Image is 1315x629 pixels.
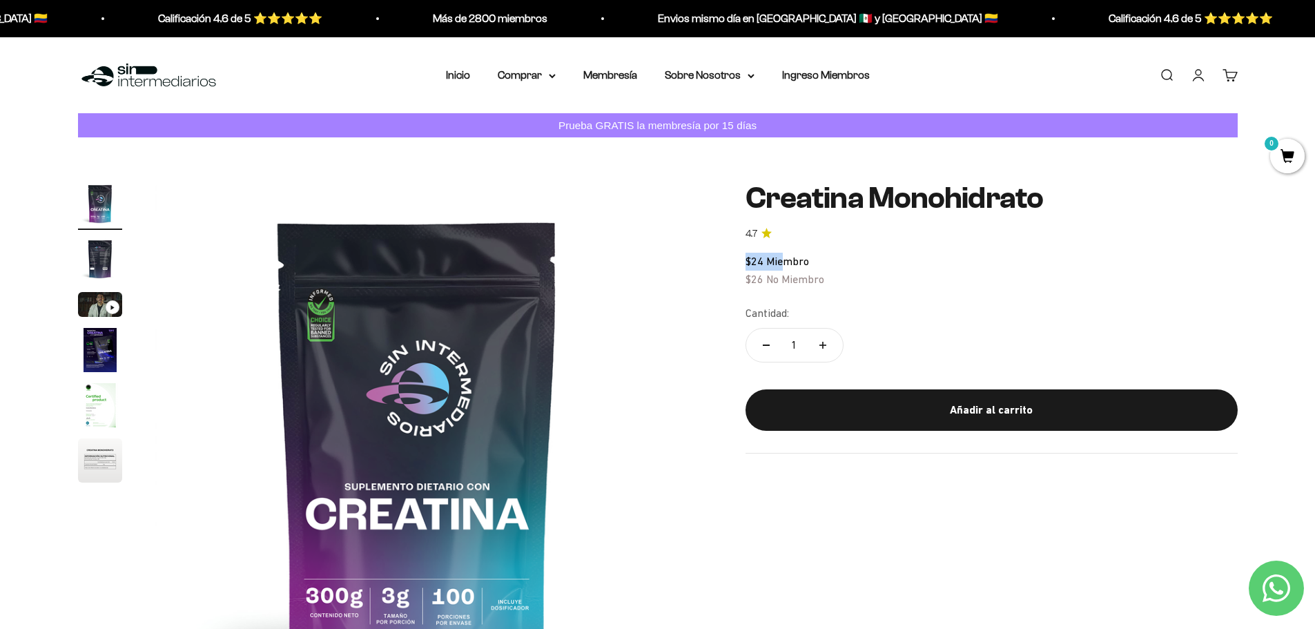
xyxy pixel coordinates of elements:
mark: 0 [1263,135,1280,152]
div: Añadir al carrito [773,401,1210,419]
h1: Creatina Monohidrato [746,182,1238,215]
span: 4.7 [746,226,757,242]
span: No Miembro [766,273,824,285]
button: Añadir al carrito [746,389,1238,431]
button: Ir al artículo 6 [78,438,122,487]
button: Reducir cantidad [746,329,786,362]
button: Ir al artículo 1 [78,182,122,230]
a: Prueba GRATIS la membresía por 15 días [78,113,1238,137]
span: $26 [746,273,763,285]
div: Un mejor precio [17,176,286,200]
img: Creatina Monohidrato [78,182,122,226]
a: 0 [1270,150,1305,165]
div: Reseñas de otros clientes [17,93,286,117]
button: Enviar [225,207,286,231]
button: Ir al artículo 2 [78,237,122,285]
p: Calificación 4.6 de 5 ⭐️⭐️⭐️⭐️⭐️ [1083,10,1247,28]
button: Ir al artículo 5 [78,383,122,432]
img: Creatina Monohidrato [78,383,122,427]
button: Ir al artículo 4 [78,328,122,376]
a: Inicio [446,69,470,81]
a: Membresía [583,69,637,81]
div: Más información sobre los ingredientes [17,66,286,90]
p: Calificación 4.6 de 5 ⭐️⭐️⭐️⭐️⭐️ [133,10,297,28]
div: Un video del producto [17,148,286,173]
p: Más de 2800 miembros [407,10,522,28]
label: Cantidad: [746,304,789,322]
p: Envios mismo día en [GEOGRAPHIC_DATA] 🇲🇽 y [GEOGRAPHIC_DATA] 🇨🇴 [632,10,973,28]
img: Creatina Monohidrato [78,438,122,483]
span: $24 [746,255,763,267]
div: Una promoción especial [17,121,286,145]
a: Ingreso Miembros [782,69,870,81]
span: Miembro [766,255,809,267]
p: ¿Qué te haría sentir más seguro de comprar este producto? [17,22,286,54]
button: Aumentar cantidad [803,329,843,362]
span: Enviar [226,207,284,231]
button: Ir al artículo 3 [78,292,122,321]
img: Creatina Monohidrato [78,237,122,281]
a: 4.74.7 de 5.0 estrellas [746,226,1238,242]
p: Prueba GRATIS la membresía por 15 días [555,117,760,134]
summary: Comprar [498,66,556,84]
img: Creatina Monohidrato [78,328,122,372]
summary: Sobre Nosotros [665,66,754,84]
